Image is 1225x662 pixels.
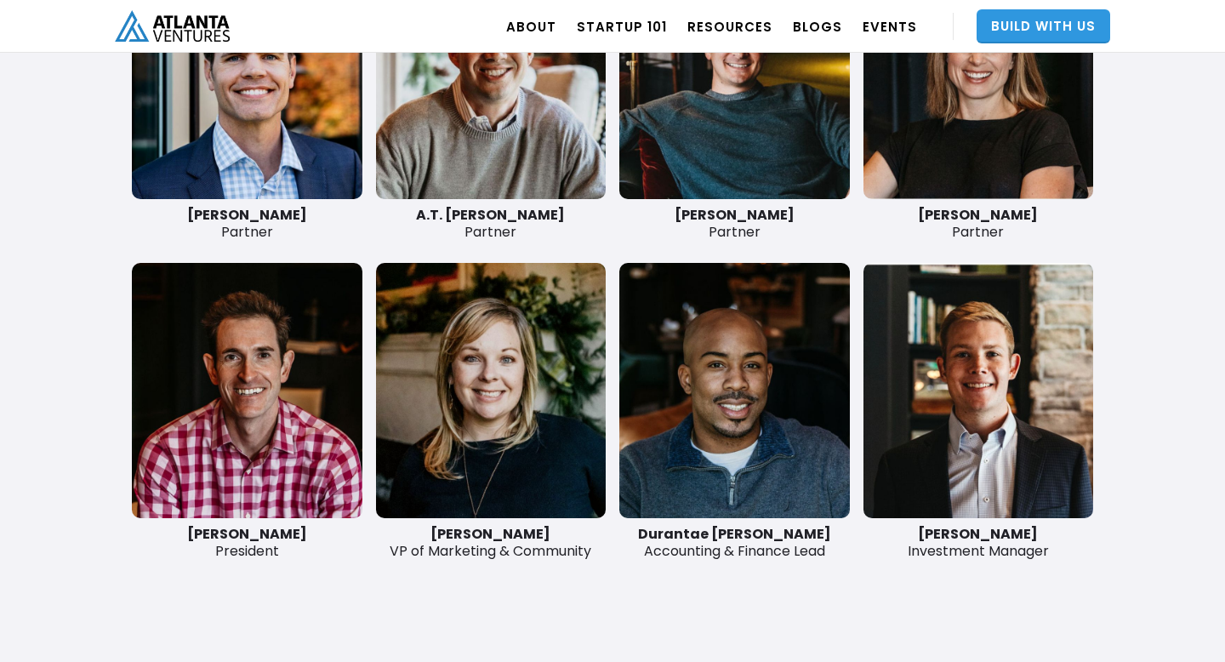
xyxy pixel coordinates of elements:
a: BLOGS [793,3,842,50]
a: Startup 101 [577,3,667,50]
div: Accounting & Finance Lead [619,526,850,560]
strong: [PERSON_NAME] [430,524,550,544]
div: Investment Manager [863,526,1094,560]
a: ABOUT [506,3,556,50]
strong: Durantae [PERSON_NAME] [638,524,831,544]
strong: [PERSON_NAME] [675,205,795,225]
div: Partner [619,207,850,241]
strong: [PERSON_NAME] [187,524,307,544]
strong: [PERSON_NAME] [918,524,1038,544]
strong: [PERSON_NAME] [918,205,1038,225]
div: Partner [863,207,1094,241]
div: President [132,526,362,560]
div: VP of Marketing & Community [376,526,607,560]
a: EVENTS [863,3,917,50]
a: RESOURCES [687,3,772,50]
a: Build With Us [977,9,1110,43]
div: Partner [376,207,607,241]
strong: [PERSON_NAME] [187,205,307,225]
strong: A.T. [PERSON_NAME] [416,205,565,225]
div: Partner [132,207,362,241]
